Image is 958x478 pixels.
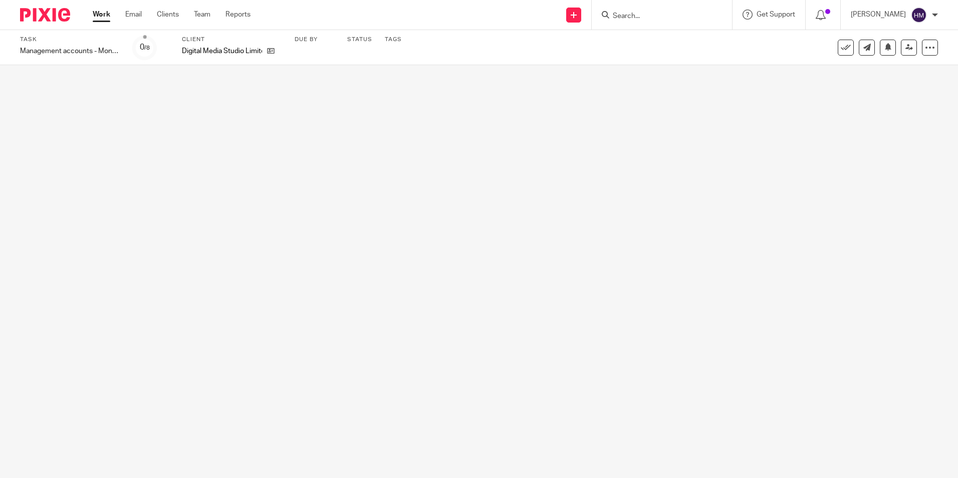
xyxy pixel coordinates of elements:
[385,36,402,44] label: Tags
[851,10,906,20] p: [PERSON_NAME]
[157,10,179,20] a: Clients
[20,46,120,56] div: Management accounts - Monthly
[140,42,150,53] div: 0
[144,45,150,51] small: /8
[295,36,335,44] label: Due by
[347,36,372,44] label: Status
[182,36,282,44] label: Client
[757,11,795,18] span: Get Support
[267,47,275,55] i: Open client page
[125,10,142,20] a: Email
[20,36,120,44] label: Task
[911,7,927,23] img: svg%3E
[194,10,210,20] a: Team
[182,46,262,56] p: Digital Media Studio Limited
[612,12,702,21] input: Search
[225,10,251,20] a: Reports
[93,10,110,20] a: Work
[20,8,70,22] img: Pixie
